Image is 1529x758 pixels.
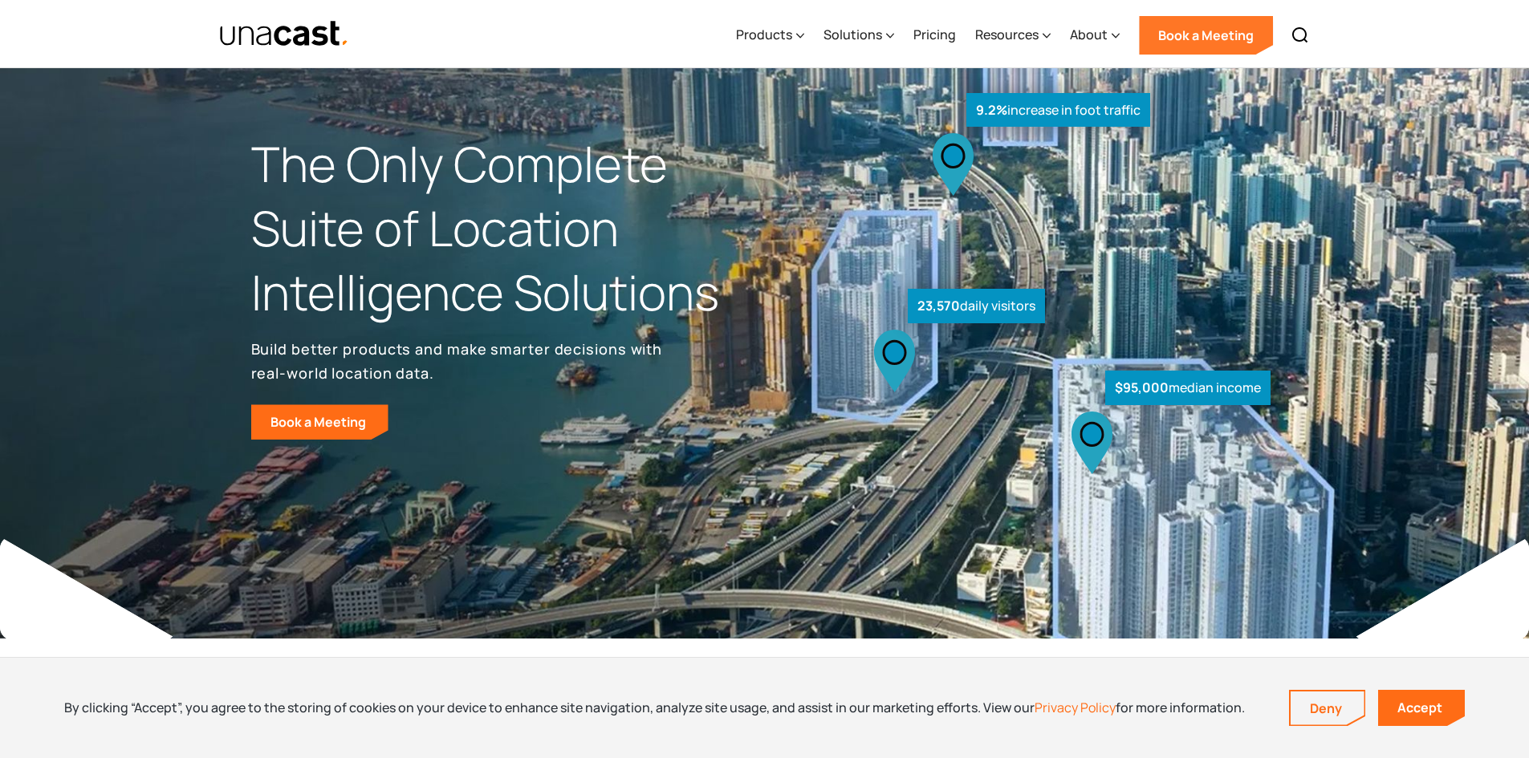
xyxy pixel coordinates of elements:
a: Book a Meeting [1139,16,1273,55]
div: Solutions [823,2,894,68]
div: daily visitors [908,289,1045,323]
div: increase in foot traffic [966,93,1150,128]
div: About [1070,25,1108,44]
p: Build better products and make smarter decisions with real-world location data. [251,337,669,385]
img: Search icon [1291,26,1310,45]
div: Resources [975,2,1051,68]
div: Resources [975,25,1039,44]
a: Pricing [913,2,956,68]
div: By clicking “Accept”, you agree to the storing of cookies on your device to enhance site navigati... [64,699,1245,716]
a: Book a Meeting [251,404,388,440]
a: Accept [1378,690,1465,726]
div: Products [736,2,804,68]
div: Products [736,25,792,44]
div: About [1070,2,1120,68]
strong: 23,570 [917,297,960,314]
a: home [219,20,350,48]
a: Privacy Policy [1035,699,1116,716]
div: median income [1105,371,1271,405]
div: Solutions [823,25,882,44]
h1: The Only Complete Suite of Location Intelligence Solutions [251,132,765,324]
img: Unacast text logo [219,20,350,48]
strong: 9.2% [976,101,1007,119]
a: Deny [1291,691,1364,725]
strong: $95,000 [1115,379,1169,396]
